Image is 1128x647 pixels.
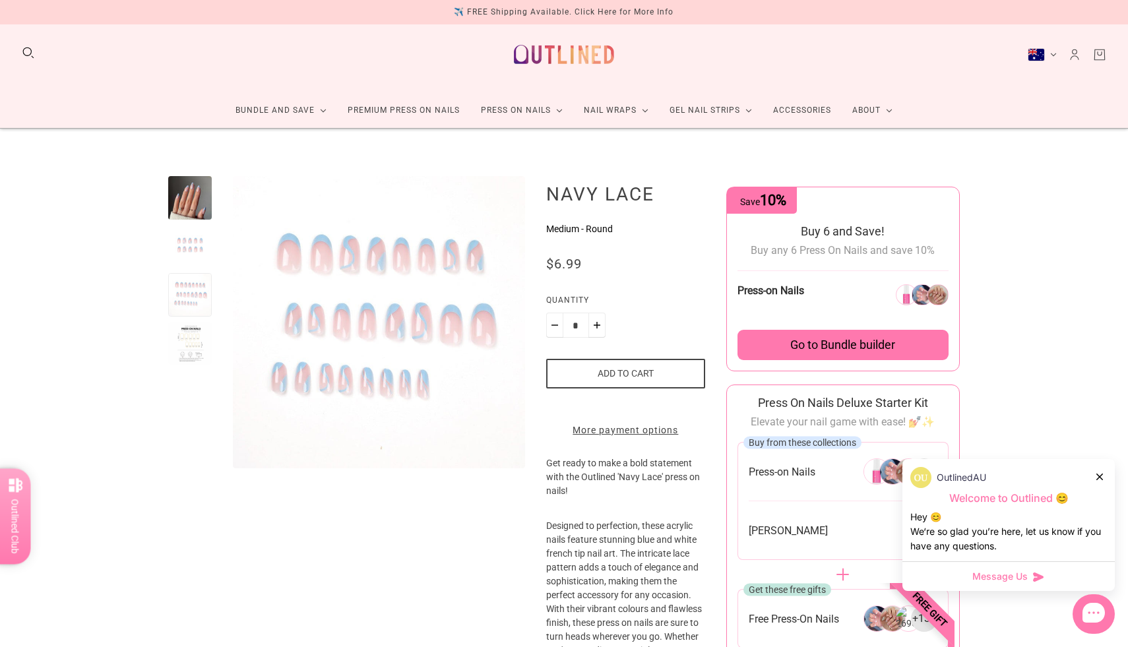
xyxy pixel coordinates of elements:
[1092,47,1107,62] a: Cart
[1028,48,1057,61] button: Australia
[659,93,763,128] a: Gel Nail Strips
[546,359,705,388] button: Add to cart
[740,197,786,207] span: Save
[233,176,525,468] img: Navy Lace-Press on Manicure-Outlined
[749,465,815,479] span: Press-on Nails
[233,176,525,468] modal-trigger: Enlarge product image
[546,313,563,338] button: Minus
[758,396,928,410] span: Press On Nails Deluxe Starter Kit
[763,93,842,128] a: Accessories
[546,293,705,313] label: Quantity
[337,93,470,128] a: Premium Press On Nails
[910,491,1107,505] p: Welcome to Outlined 😊
[751,244,935,257] span: Buy any 6 Press On Nails and save 10%
[573,93,659,128] a: Nail Wraps
[937,470,986,485] p: OutlinedAU
[879,458,906,485] img: 266304946256-1
[506,26,622,82] a: Outlined
[842,93,903,128] a: About
[749,437,856,448] span: Buy from these collections
[863,458,890,485] img: 266304946256-0
[546,456,705,519] p: Get ready to make a bold statement with the Outlined 'Navy Lace' press on nails!
[749,612,839,626] span: Free Press-On Nails
[910,510,1107,553] div: Hey 😊 We‘re so glad you’re here, let us know if you have any questions.
[546,423,705,437] a: More payment options
[895,458,922,485] img: 266304946256-2
[588,313,606,338] button: Plus
[21,46,36,60] button: Search
[801,224,885,238] span: Buy 6 and Save!
[790,338,895,352] span: Go to Bundle builder
[546,183,705,205] h1: Navy Lace
[749,524,828,538] span: [PERSON_NAME]
[910,467,931,488] img: data:image/png;base64,iVBORw0KGgoAAAANSUhEUgAAACQAAAAkCAYAAADhAJiYAAAC6klEQVR4AexVS2gUQRB9M7Ozs79...
[972,570,1028,583] span: Message Us
[470,93,573,128] a: Press On Nails
[454,5,674,19] div: ✈️ FREE Shipping Available. Click Here for More Info
[546,222,705,236] p: Medium - Round
[751,416,935,428] span: Elevate your nail game with ease! 💅✨
[546,256,582,272] span: $6.99
[1067,47,1082,62] a: Account
[749,584,826,595] span: Get these free gifts
[737,284,804,297] span: Press-on Nails
[225,93,337,128] a: Bundle and Save
[760,192,786,208] span: 10%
